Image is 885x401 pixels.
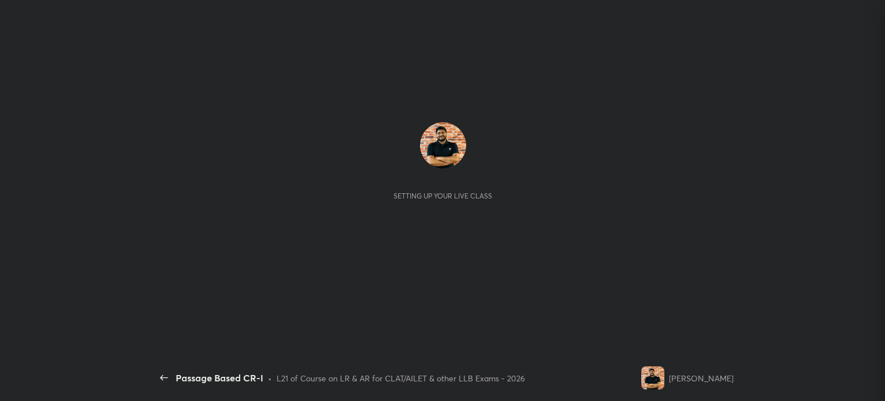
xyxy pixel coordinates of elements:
img: 4b40390f03df4bc2a901db19e4fe98f0.jpg [420,122,466,168]
div: L21 of Course on LR & AR for CLAT/AILET & other LLB Exams - 2026 [277,372,525,384]
div: Passage Based CR-I [176,371,263,385]
div: [PERSON_NAME] [669,372,733,384]
div: • [268,372,272,384]
img: 4b40390f03df4bc2a901db19e4fe98f0.jpg [641,366,664,389]
div: Setting up your live class [394,192,492,200]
